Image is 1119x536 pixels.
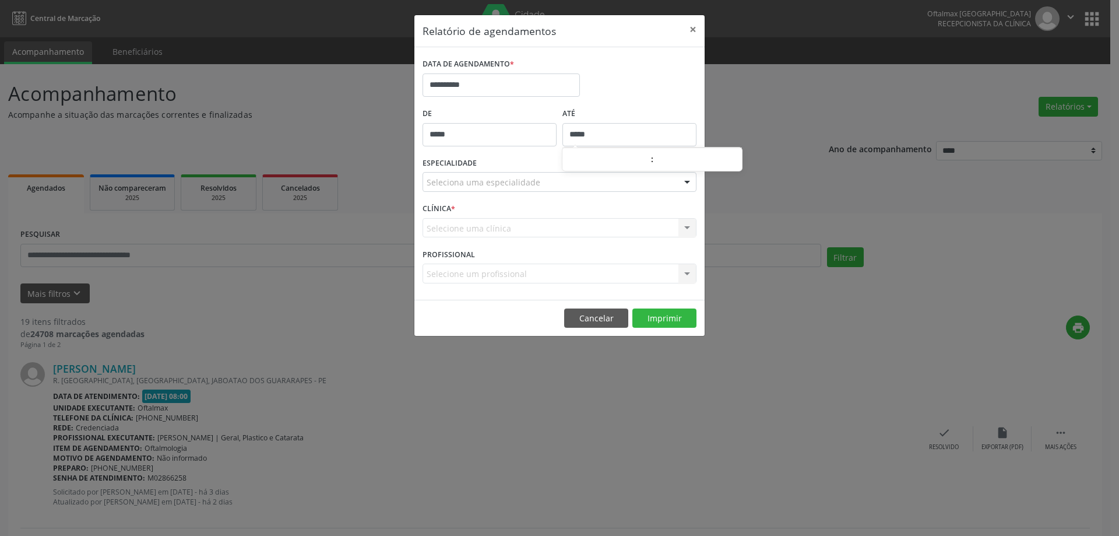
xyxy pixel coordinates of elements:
input: Hour [562,149,650,172]
button: Close [681,15,705,44]
label: De [423,105,557,123]
button: Imprimir [632,309,696,328]
span: Seleciona uma especialidade [427,176,540,188]
label: CLÍNICA [423,200,455,218]
span: : [650,148,654,171]
h5: Relatório de agendamentos [423,23,556,38]
label: ESPECIALIDADE [423,155,477,173]
label: PROFISSIONAL [423,246,475,264]
label: DATA DE AGENDAMENTO [423,55,514,73]
input: Minute [654,149,742,172]
label: ATÉ [562,105,696,123]
button: Cancelar [564,309,628,328]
